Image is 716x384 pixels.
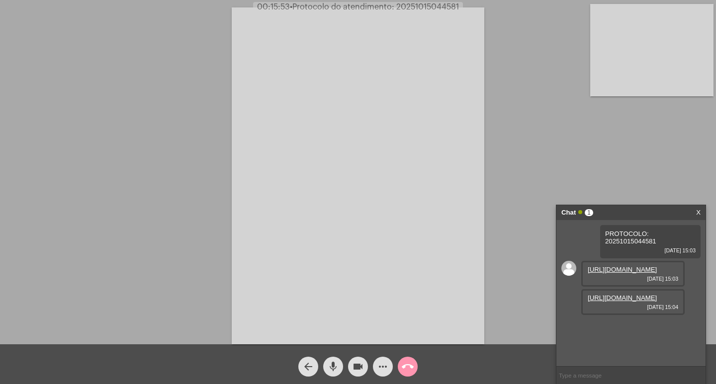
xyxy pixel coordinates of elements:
[556,367,706,384] input: Type a message
[605,230,656,245] span: PROTOCOLO: 20251015044581
[696,205,701,220] a: X
[327,361,339,373] mat-icon: mic
[578,210,582,214] span: Online
[302,361,314,373] mat-icon: arrow_back
[588,304,678,310] span: [DATE] 15:04
[588,276,678,282] span: [DATE] 15:03
[605,247,696,253] span: [DATE] 15:03
[290,3,459,11] span: Protocolo do atendimento: 20251015044581
[588,266,657,273] a: [URL][DOMAIN_NAME]
[561,205,576,220] strong: Chat
[588,294,657,302] a: [URL][DOMAIN_NAME]
[352,361,364,373] mat-icon: videocam
[377,361,389,373] mat-icon: more_horiz
[257,3,290,11] span: 00:15:53
[290,3,292,11] span: •
[585,209,593,216] span: 1
[402,361,414,373] mat-icon: call_end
